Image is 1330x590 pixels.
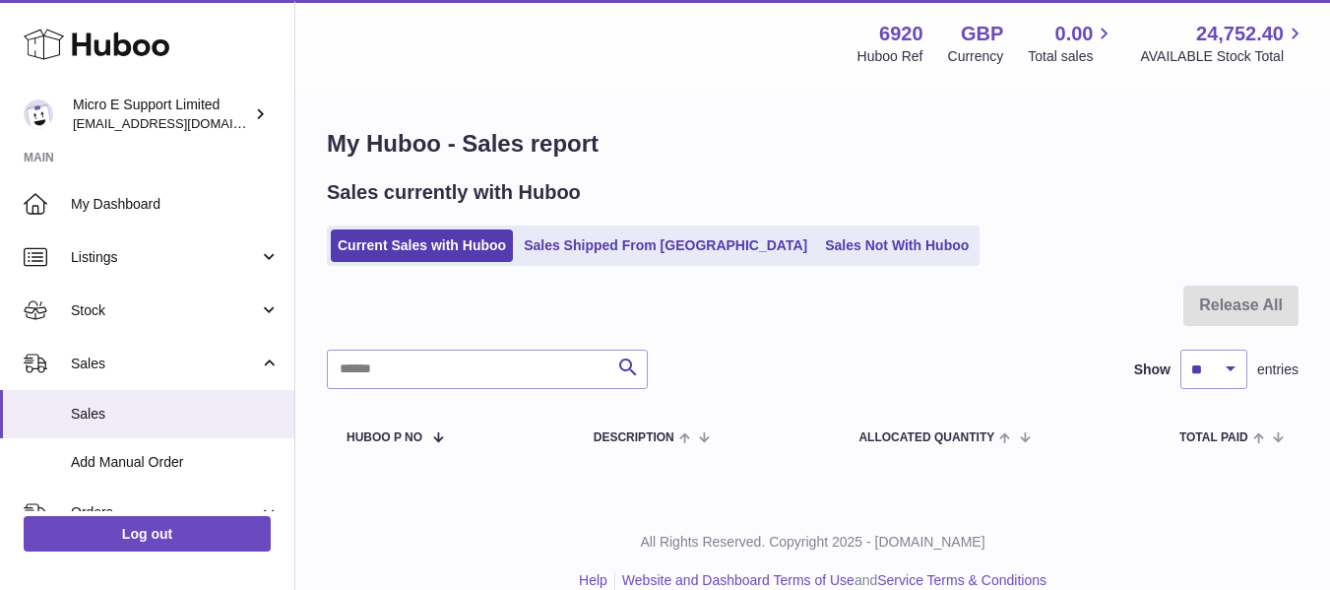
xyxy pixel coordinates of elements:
span: [EMAIL_ADDRESS][DOMAIN_NAME] [73,115,289,131]
span: My Dashboard [71,195,280,214]
strong: 6920 [879,21,923,47]
span: Total paid [1179,431,1248,444]
div: Micro E Support Limited [73,96,250,133]
a: Service Terms & Conditions [877,572,1046,588]
span: 24,752.40 [1196,21,1284,47]
h2: Sales currently with Huboo [327,179,581,206]
p: All Rights Reserved. Copyright 2025 - [DOMAIN_NAME] [311,533,1314,552]
span: ALLOCATED Quantity [858,431,994,444]
span: Listings [71,248,259,267]
strong: GBP [961,21,1003,47]
span: Huboo P no [347,431,422,444]
a: Current Sales with Huboo [331,229,513,262]
a: Log out [24,516,271,552]
span: Description [594,431,674,444]
li: and [615,571,1046,590]
a: Website and Dashboard Terms of Use [622,572,855,588]
a: 24,752.40 AVAILABLE Stock Total [1140,21,1306,66]
a: Sales Shipped From [GEOGRAPHIC_DATA] [517,229,814,262]
label: Show [1134,361,1171,379]
div: Currency [948,47,1004,66]
span: 0.00 [1055,21,1094,47]
span: Orders [71,503,259,522]
a: Sales Not With Huboo [818,229,976,262]
span: Stock [71,301,259,320]
span: Sales [71,355,259,373]
span: AVAILABLE Stock Total [1140,47,1306,66]
h1: My Huboo - Sales report [327,128,1298,160]
img: contact@micropcsupport.com [24,99,53,129]
a: 0.00 Total sales [1028,21,1115,66]
span: Sales [71,405,280,424]
a: Help [579,572,607,588]
span: entries [1257,361,1298,379]
div: Huboo Ref [857,47,923,66]
span: Add Manual Order [71,453,280,472]
span: Total sales [1028,47,1115,66]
